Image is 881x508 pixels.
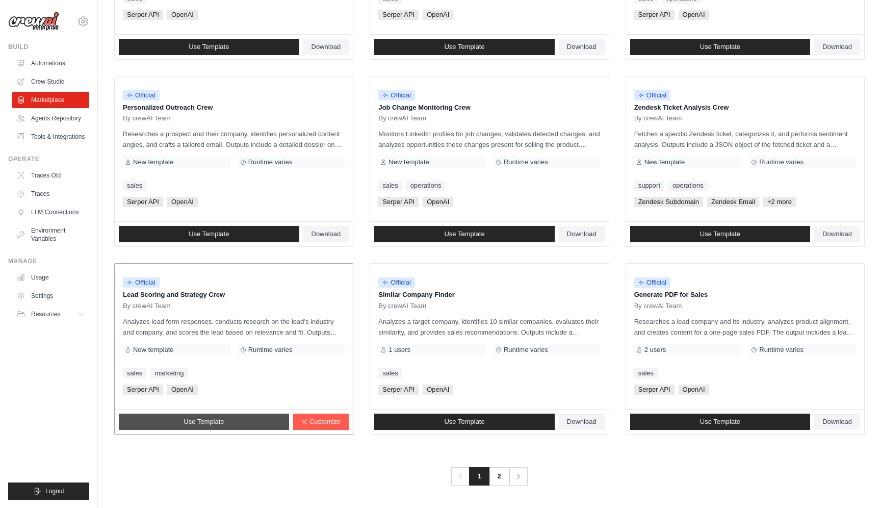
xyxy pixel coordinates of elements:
[634,290,856,300] p: Generate PDF for Sales
[303,226,349,242] a: Download
[248,158,293,166] span: Runtime varies
[8,12,59,31] img: Logo
[374,39,555,55] a: Use Template
[378,302,426,310] span: By crewAI Team
[378,90,415,100] span: Official
[644,346,666,354] span: 2 users
[378,114,426,122] span: By crewAI Team
[630,414,811,430] a: Use Template
[12,306,89,322] button: Resources
[378,368,402,378] a: sales
[119,226,299,242] a: Use Template
[634,10,675,20] span: Serper API
[567,418,597,426] span: Download
[123,316,345,338] p: Analyzes lead form responses, conducts research on the lead's industry and company, and scores th...
[12,288,89,304] a: Settings
[303,39,349,55] a: Download
[634,368,658,378] a: sales
[822,418,852,426] span: Download
[189,230,229,238] span: Use Template
[700,43,740,51] span: Use Template
[759,158,804,166] span: Runtime varies
[184,418,224,426] span: Use Template
[679,10,709,20] span: OpenAI
[814,226,860,242] a: Download
[12,129,89,145] a: Tools & Integrations
[423,197,453,207] span: OpenAI
[374,226,555,242] a: Use Template
[12,55,89,71] a: Automations
[822,230,852,238] span: Download
[406,181,446,191] a: operations
[8,43,89,51] div: Build
[12,204,89,220] a: LLM Connections
[559,414,605,430] a: Download
[504,346,548,354] span: Runtime varies
[123,368,146,378] a: sales
[668,181,708,191] a: operations
[388,346,410,354] span: 1 users
[12,269,89,286] a: Usage
[644,158,685,166] span: New template
[444,43,484,51] span: Use Template
[814,39,860,55] a: Download
[12,222,89,247] a: Environment Variables
[123,10,163,20] span: Serper API
[12,92,89,108] a: Marketplace
[189,43,229,51] span: Use Template
[31,310,60,318] span: Resources
[634,103,856,113] p: Zendesk Ticket Analysis Crew
[167,385,198,395] span: OpenAI
[634,129,856,150] p: Fetches a specific Zendesk ticket, categorizes it, and performs sentiment analysis. Outputs inclu...
[423,10,453,20] span: OpenAI
[378,277,415,288] span: Official
[378,316,600,338] p: Analyzes a target company, identifies 10 similar companies, evaluates their similarity, and provi...
[12,167,89,184] a: Traces Old
[123,103,345,113] p: Personalized Outreach Crew
[630,39,811,55] a: Use Template
[45,487,64,495] span: Logout
[388,158,429,166] span: New template
[559,39,605,55] a: Download
[634,277,671,288] span: Official
[423,385,453,395] span: OpenAI
[378,129,600,150] p: Monitors LinkedIn profiles for job changes, validates detected changes, and analyzes opportunitie...
[814,414,860,430] a: Download
[12,186,89,202] a: Traces
[707,197,759,207] span: Zendesk Email
[489,467,509,486] a: 2
[12,110,89,126] a: Agents Repository
[123,197,163,207] span: Serper API
[378,290,600,300] p: Similar Company Finder
[634,90,671,100] span: Official
[133,346,173,354] span: New template
[8,482,89,500] button: Logout
[123,385,163,395] span: Serper API
[378,197,419,207] span: Serper API
[567,230,597,238] span: Download
[634,114,682,122] span: By crewAI Team
[504,158,548,166] span: Runtime varies
[123,290,345,300] p: Lead Scoring and Strategy Crew
[378,10,419,20] span: Serper API
[444,418,484,426] span: Use Template
[8,257,89,265] div: Manage
[634,181,664,191] a: support
[763,197,796,207] span: +2 more
[150,368,188,378] a: marketing
[119,39,299,55] a: Use Template
[634,302,682,310] span: By crewAI Team
[123,181,146,191] a: sales
[378,385,419,395] span: Serper API
[444,230,484,238] span: Use Template
[123,90,160,100] span: Official
[133,158,173,166] span: New template
[630,226,811,242] a: Use Template
[374,414,555,430] a: Use Template
[312,43,341,51] span: Download
[700,418,740,426] span: Use Template
[123,129,345,150] p: Researches a prospect and their company, identifies personalized content angles, and crafts a tai...
[123,114,171,122] span: By crewAI Team
[378,181,402,191] a: sales
[312,230,341,238] span: Download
